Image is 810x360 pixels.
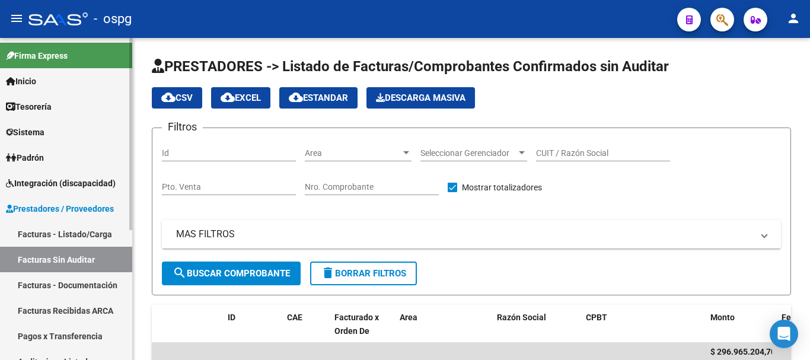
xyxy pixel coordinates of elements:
button: Borrar Filtros [310,262,417,285]
span: Estandar [289,93,348,103]
span: Buscar Comprobante [173,268,290,279]
mat-icon: menu [9,11,24,26]
span: CPBT [586,313,607,322]
mat-icon: cloud_download [221,90,235,104]
mat-icon: cloud_download [289,90,303,104]
datatable-header-cell: ID [223,305,282,357]
mat-expansion-panel-header: MAS FILTROS [162,220,781,249]
span: Seleccionar Gerenciador [420,148,516,158]
span: Monto [710,313,735,322]
datatable-header-cell: CPBT [581,305,706,357]
span: Facturado x Orden De [334,313,379,336]
span: PRESTADORES -> Listado de Facturas/Comprobantes Confirmados sin Auditar [152,58,669,75]
div: Open Intercom Messenger [770,320,798,348]
datatable-header-cell: Razón Social [492,305,581,357]
span: Descarga Masiva [376,93,465,103]
datatable-header-cell: Area [395,305,475,357]
span: CAE [287,313,302,322]
mat-icon: search [173,266,187,280]
span: EXCEL [221,93,261,103]
span: Sistema [6,126,44,139]
span: Razón Social [497,313,546,322]
mat-icon: delete [321,266,335,280]
button: CSV [152,87,202,109]
datatable-header-cell: CAE [282,305,330,357]
span: CSV [161,93,193,103]
span: Integración (discapacidad) [6,177,116,190]
button: Descarga Masiva [366,87,475,109]
span: Area [400,313,417,322]
span: Tesorería [6,100,52,113]
span: Firma Express [6,49,68,62]
span: Borrar Filtros [321,268,406,279]
span: Area [305,148,401,158]
span: ID [228,313,235,322]
datatable-header-cell: Monto [706,305,777,357]
datatable-header-cell: Facturado x Orden De [330,305,395,357]
button: Buscar Comprobante [162,262,301,285]
button: EXCEL [211,87,270,109]
mat-panel-title: MAS FILTROS [176,228,752,241]
span: - ospg [94,6,132,32]
app-download-masive: Descarga masiva de comprobantes (adjuntos) [366,87,475,109]
span: Mostrar totalizadores [462,180,542,195]
h3: Filtros [162,119,203,135]
span: $ 296.965.204,70 [710,347,776,356]
mat-icon: person [786,11,801,26]
span: Inicio [6,75,36,88]
mat-icon: cloud_download [161,90,176,104]
span: Prestadores / Proveedores [6,202,114,215]
button: Estandar [279,87,358,109]
span: Padrón [6,151,44,164]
